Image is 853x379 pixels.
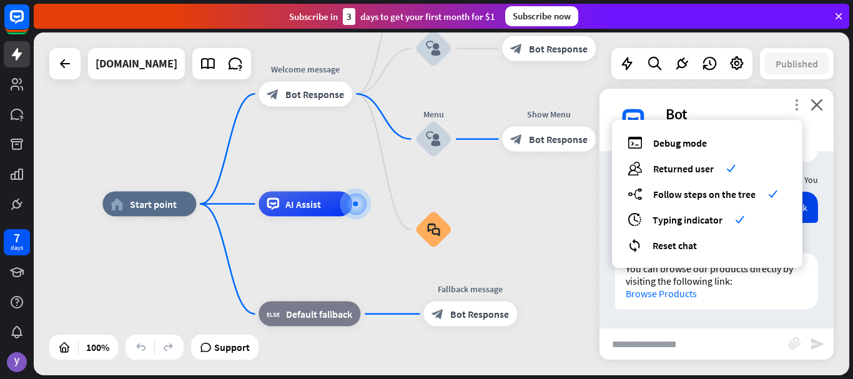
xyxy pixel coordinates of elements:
[653,188,756,200] span: Follow steps on the tree
[426,132,441,147] i: block_user_input
[653,162,714,175] span: Returned user
[628,161,643,175] i: users
[628,135,643,150] i: debug
[285,87,344,100] span: Bot Response
[414,283,526,295] div: Fallback message
[529,42,588,55] span: Bot Response
[96,48,177,79] div: yourbeautyisfromwithin.com
[82,337,113,357] div: 100%
[396,108,471,121] div: Menu
[427,223,440,237] i: block_faq
[214,337,250,357] span: Support
[450,308,509,320] span: Bot Response
[791,99,802,111] i: more_vert
[249,62,362,75] div: Welcome message
[111,198,124,210] i: home_2
[267,308,280,320] i: block_fallback
[505,6,578,26] div: Subscribe now
[493,108,605,121] div: Show Menu
[628,187,643,201] i: builder_tree
[768,189,777,199] i: check
[285,198,321,210] span: AI Assist
[14,232,20,244] div: 7
[735,215,744,224] i: check
[653,137,707,149] span: Debug mode
[804,174,818,185] span: You
[510,42,523,55] i: block_bot_response
[789,337,801,350] i: block_attachment
[764,52,829,75] button: Published
[628,238,642,252] i: reset_chat
[11,244,23,252] div: days
[666,104,819,124] div: Bot
[130,198,177,210] span: Start point
[626,262,807,287] p: You can browse our products directly by visiting the following link:
[431,308,444,320] i: block_bot_response
[510,133,523,145] i: block_bot_response
[811,99,823,111] i: close
[267,87,279,100] i: block_bot_response
[810,337,825,352] i: send
[626,287,697,300] a: Browse Products
[10,5,47,42] button: Open LiveChat chat widget
[343,8,355,25] div: 3
[4,229,30,255] a: 7 days
[529,133,588,145] span: Bot Response
[726,164,736,173] i: check
[426,41,441,56] i: block_user_input
[653,214,722,226] span: Typing indicator
[289,8,495,25] div: Subscribe in days to get your first month for $1
[653,239,697,252] span: Reset chat
[286,308,352,320] span: Default fallback
[628,212,642,227] i: archives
